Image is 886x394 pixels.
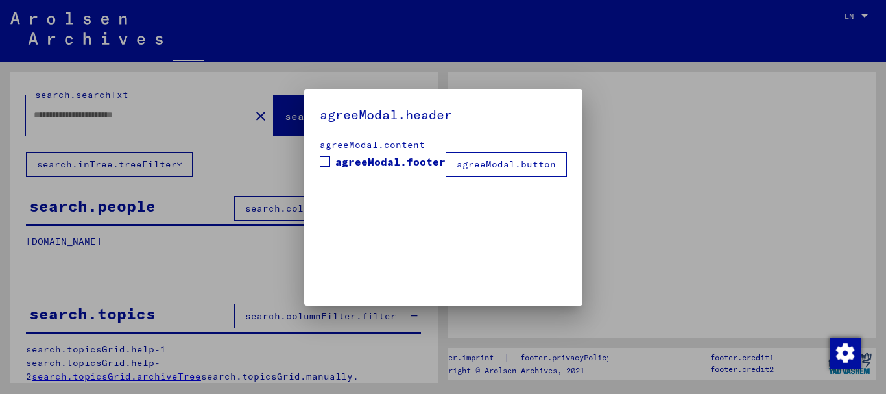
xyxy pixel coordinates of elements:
[446,152,567,177] button: agreeModal.button
[335,154,446,169] span: agreeModal.footer
[830,338,861,369] img: Change consent
[320,105,567,125] h5: agreeModal.header
[320,138,567,152] div: agreeModal.content
[829,337,860,368] div: Change consent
